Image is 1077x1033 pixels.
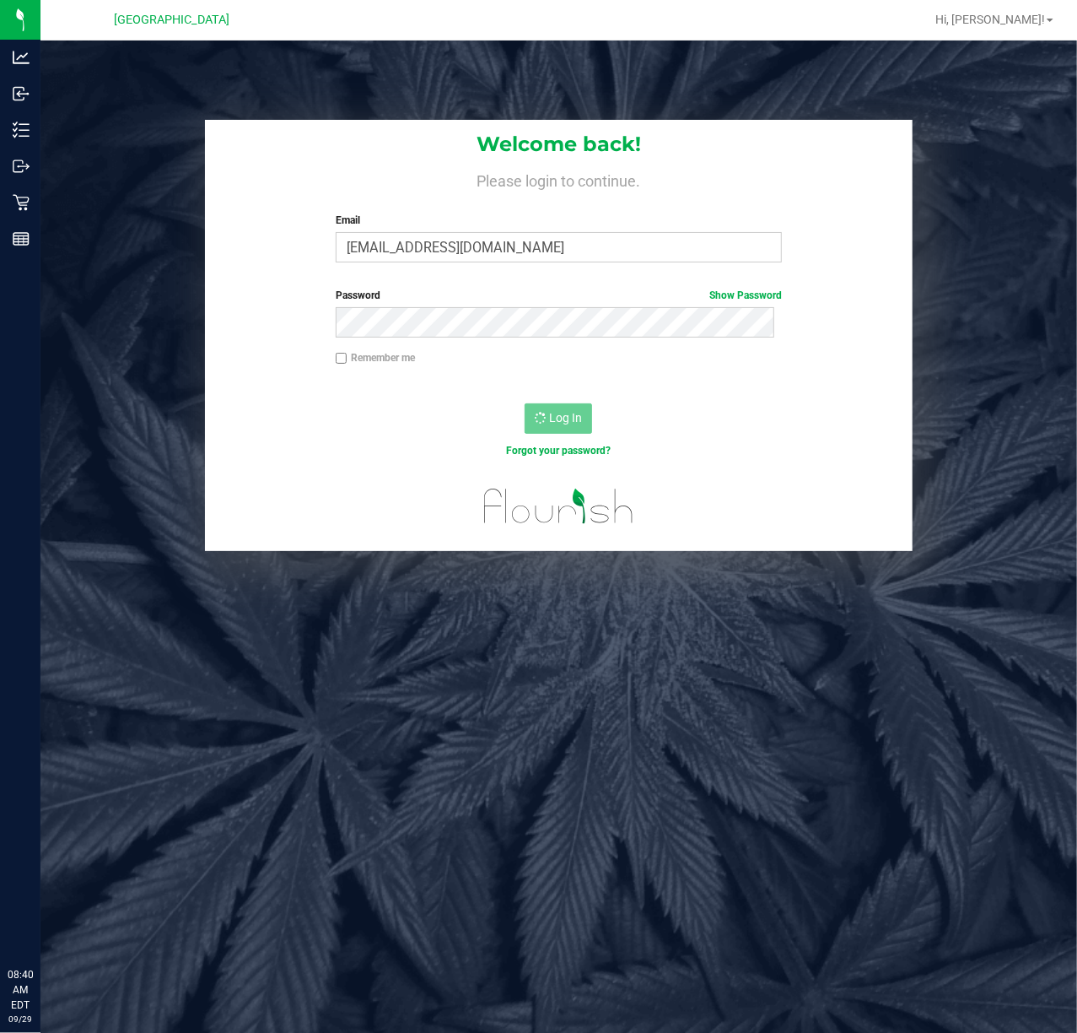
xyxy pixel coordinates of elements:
[115,13,230,27] span: [GEOGRAPHIC_DATA]
[13,85,30,102] inline-svg: Inbound
[336,289,380,301] span: Password
[13,49,30,66] inline-svg: Analytics
[935,13,1045,26] span: Hi, [PERSON_NAME]!
[336,213,783,228] label: Email
[13,194,30,211] inline-svg: Retail
[549,411,582,425] span: Log In
[525,403,592,434] button: Log In
[336,350,415,365] label: Remember me
[709,289,782,301] a: Show Password
[13,230,30,247] inline-svg: Reports
[471,476,648,537] img: flourish_logo.svg
[205,169,913,189] h4: Please login to continue.
[13,158,30,175] inline-svg: Outbound
[205,133,913,155] h1: Welcome back!
[506,445,611,457] a: Forgot your password?
[13,122,30,138] inline-svg: Inventory
[8,1013,33,1025] p: 09/29
[336,353,347,365] input: Remember me
[8,967,33,1013] p: 08:40 AM EDT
